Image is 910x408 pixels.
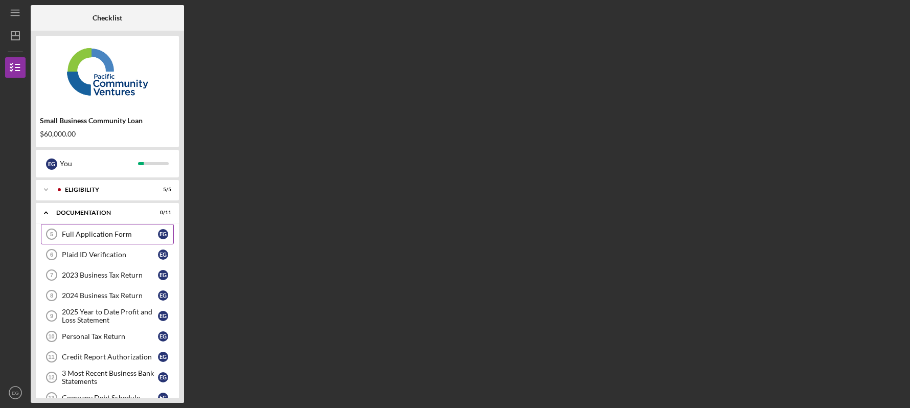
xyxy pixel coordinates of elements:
[48,354,54,360] tspan: 11
[50,231,53,237] tspan: 5
[62,332,158,341] div: Personal Tax Return
[65,187,146,193] div: Eligibility
[41,326,174,347] a: 10Personal Tax ReturnEG
[50,313,53,319] tspan: 9
[153,187,171,193] div: 5 / 5
[41,265,174,285] a: 72023 Business Tax ReturnEG
[158,250,168,260] div: E G
[158,270,168,280] div: E G
[50,272,53,278] tspan: 7
[158,229,168,239] div: E G
[62,353,158,361] div: Credit Report Authorization
[62,291,158,300] div: 2024 Business Tax Return
[48,374,54,380] tspan: 12
[50,292,53,299] tspan: 8
[41,224,174,244] a: 5Full Application FormEG
[93,14,122,22] b: Checklist
[12,390,19,396] text: EG
[41,285,174,306] a: 82024 Business Tax ReturnEG
[62,394,158,402] div: Company Debt Schedule
[62,271,158,279] div: 2023 Business Tax Return
[40,117,175,125] div: Small Business Community Loan
[5,382,26,403] button: EG
[158,311,168,321] div: E G
[50,252,53,258] tspan: 6
[62,230,158,238] div: Full Application Form
[41,244,174,265] a: 6Plaid ID VerificationEG
[41,367,174,388] a: 123 Most Recent Business Bank StatementsEG
[158,331,168,342] div: E G
[46,158,57,170] div: E G
[158,290,168,301] div: E G
[62,251,158,259] div: Plaid ID Verification
[40,130,175,138] div: $60,000.00
[56,210,146,216] div: Documentation
[60,155,138,172] div: You
[62,308,158,324] div: 2025 Year to Date Profit and Loss Statement
[41,306,174,326] a: 92025 Year to Date Profit and Loss StatementEG
[36,41,179,102] img: Product logo
[62,369,158,386] div: 3 Most Recent Business Bank Statements
[153,210,171,216] div: 0 / 11
[41,347,174,367] a: 11Credit Report AuthorizationEG
[158,372,168,382] div: E G
[48,395,54,401] tspan: 13
[158,393,168,403] div: E G
[158,352,168,362] div: E G
[48,333,54,339] tspan: 10
[41,388,174,408] a: 13Company Debt ScheduleEG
